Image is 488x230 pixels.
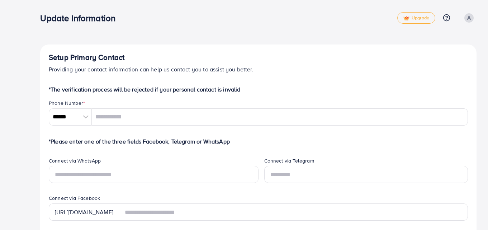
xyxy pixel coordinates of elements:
[49,157,101,164] label: Connect via WhatsApp
[403,15,429,21] span: Upgrade
[40,13,121,23] h3: Update Information
[49,53,468,62] h4: Setup Primary Contact
[403,16,409,21] img: tick
[49,203,119,221] div: [URL][DOMAIN_NAME]
[49,137,468,146] p: *Please enter one of the three fields Facebook, Telegram or WhatsApp
[49,194,100,202] label: Connect via Facebook
[49,65,468,74] p: Providing your contact information can help us contact you to assist you better.
[264,157,314,164] label: Connect via Telegram
[397,12,435,24] a: tickUpgrade
[49,99,85,107] label: Phone Number
[49,85,468,94] p: *The verification process will be rejected if your personal contact is invalid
